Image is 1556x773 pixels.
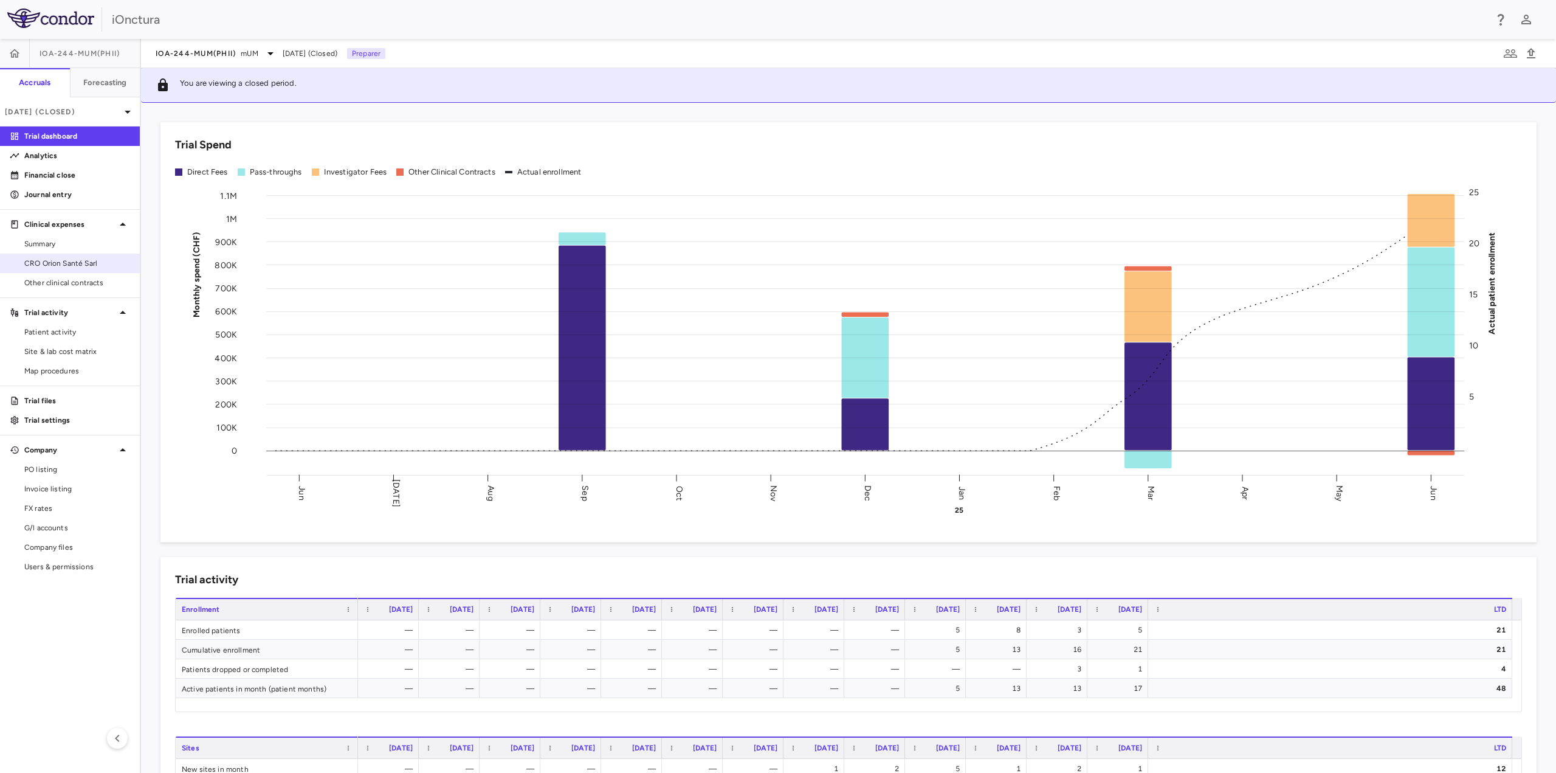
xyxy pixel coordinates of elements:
[24,395,130,406] p: Trial files
[875,744,899,752] span: [DATE]
[430,679,473,698] div: —
[1469,187,1479,197] tspan: 25
[24,464,130,475] span: PO listing
[215,283,237,294] tspan: 700K
[430,620,473,640] div: —
[176,620,358,639] div: Enrolled patients
[551,659,595,679] div: —
[551,679,595,698] div: —
[19,77,50,88] h6: Accruals
[734,620,777,640] div: —
[391,479,401,507] text: [DATE]
[734,659,777,679] div: —
[1487,232,1497,334] tspan: Actual patient enrollment
[916,659,960,679] div: —
[1334,485,1344,501] text: May
[491,640,534,659] div: —
[232,446,237,456] tspan: 0
[491,620,534,640] div: —
[7,9,94,28] img: logo-full-SnFGN8VE.png
[283,48,337,59] span: [DATE] (Closed)
[1038,679,1081,698] div: 13
[632,605,656,614] span: [DATE]
[551,640,595,659] div: —
[24,561,130,572] span: Users & permissions
[957,486,967,499] text: Jan
[24,445,115,456] p: Company
[875,605,899,614] span: [DATE]
[24,277,130,288] span: Other clinical contracts
[187,167,228,178] div: Direct Fees
[580,485,590,501] text: Sep
[215,237,237,247] tspan: 900K
[216,422,237,432] tspan: 100K
[936,605,960,614] span: [DATE]
[855,659,899,679] div: —
[24,503,130,514] span: FX rates
[215,353,237,363] tspan: 400K
[182,744,199,752] span: Sites
[180,78,297,92] p: You are viewing a closed period.
[855,620,899,640] div: —
[862,485,873,501] text: Dec
[794,679,838,698] div: —
[24,307,115,318] p: Trial activity
[1494,605,1506,614] span: LTD
[1098,679,1142,698] div: 17
[250,167,302,178] div: Pass-throughs
[734,640,777,659] div: —
[612,659,656,679] div: —
[24,415,130,426] p: Trial settings
[1058,605,1081,614] span: [DATE]
[83,77,127,88] h6: Forecasting
[977,620,1021,640] div: 8
[673,620,717,640] div: —
[5,106,120,117] p: [DATE] (Closed)
[814,605,838,614] span: [DATE]
[24,366,130,376] span: Map procedures
[220,190,237,201] tspan: 1.1M
[1098,620,1142,640] div: 5
[977,659,1021,679] div: —
[571,605,595,614] span: [DATE]
[936,744,960,752] span: [DATE]
[916,620,960,640] div: 5
[24,131,130,142] p: Trial dashboard
[215,376,237,386] tspan: 300K
[24,484,130,494] span: Invoice listing
[112,10,1485,29] div: iOnctura
[1038,659,1081,679] div: 3
[693,605,717,614] span: [DATE]
[855,679,899,698] div: —
[1159,640,1506,659] div: 21
[369,679,413,698] div: —
[916,679,960,698] div: 5
[191,232,202,317] tspan: Monthly spend (CHF)
[955,506,963,515] text: 25
[1052,485,1062,500] text: Feb
[389,744,413,752] span: [DATE]
[176,679,358,698] div: Active patients in month (patient months)
[734,679,777,698] div: —
[408,167,495,178] div: Other Clinical Contracts
[297,486,307,500] text: Jun
[632,744,656,752] span: [DATE]
[1118,605,1142,614] span: [DATE]
[450,744,473,752] span: [DATE]
[673,640,717,659] div: —
[997,744,1021,752] span: [DATE]
[977,640,1021,659] div: 13
[24,258,130,269] span: CRO Orion Santé Sarl
[794,640,838,659] div: —
[24,219,115,230] p: Clinical expenses
[176,640,358,659] div: Cumulative enrollment
[369,640,413,659] div: —
[517,167,582,178] div: Actual enrollment
[324,167,387,178] div: Investigator Fees
[612,620,656,640] div: —
[1118,744,1142,752] span: [DATE]
[1159,679,1506,698] div: 48
[1240,486,1250,499] text: Apr
[24,522,130,533] span: G/l accounts
[511,744,534,752] span: [DATE]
